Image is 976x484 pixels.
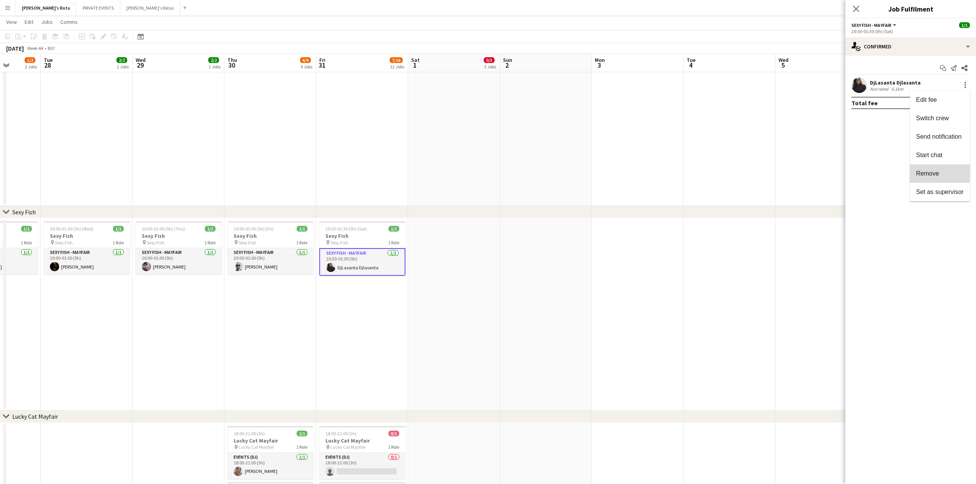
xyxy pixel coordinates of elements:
button: Remove [910,164,970,183]
span: Set as supervisor [916,188,964,195]
button: Edit fee [910,91,970,109]
span: Switch crew [916,114,949,121]
button: Start chat [910,146,970,164]
button: Send notification [910,128,970,146]
span: Edit fee [916,96,937,103]
span: Start chat [916,151,942,158]
span: Send notification [916,133,961,139]
span: Remove [916,170,939,176]
button: Switch crew [910,109,970,128]
button: Set as supervisor [910,183,970,201]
